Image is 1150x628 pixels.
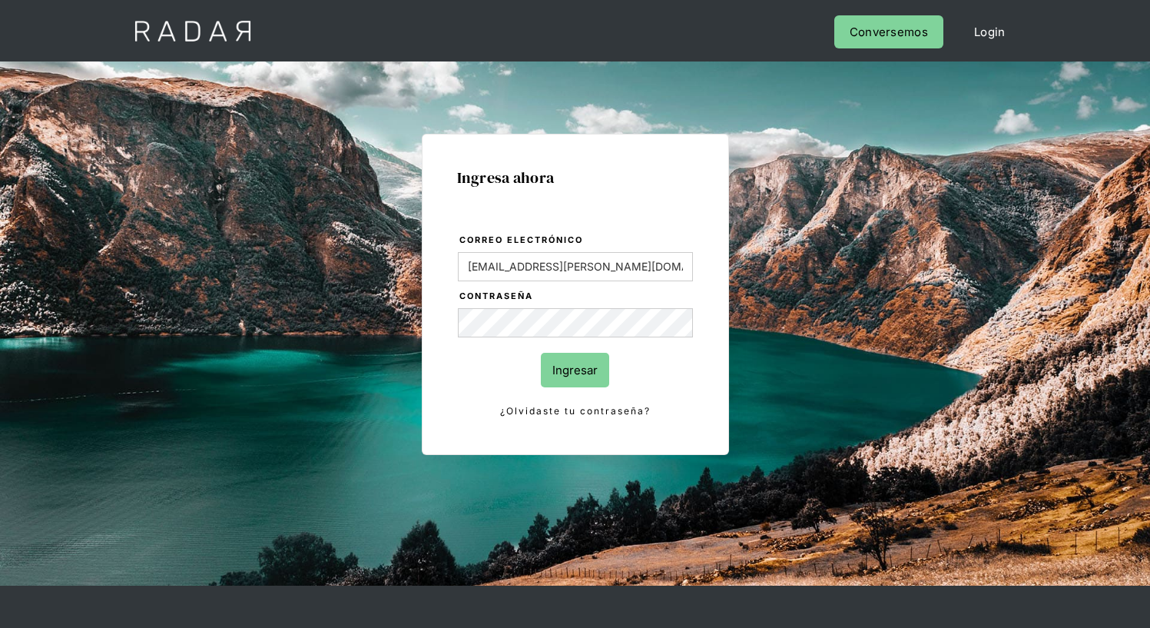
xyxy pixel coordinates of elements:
[459,233,693,248] label: Correo electrónico
[959,15,1021,48] a: Login
[458,403,693,420] a: ¿Olvidaste tu contraseña?
[458,252,693,281] input: bruce@wayne.com
[541,353,609,387] input: Ingresar
[834,15,943,48] a: Conversemos
[459,289,693,304] label: Contraseña
[457,232,694,420] form: Login Form
[457,169,694,186] h1: Ingresa ahora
